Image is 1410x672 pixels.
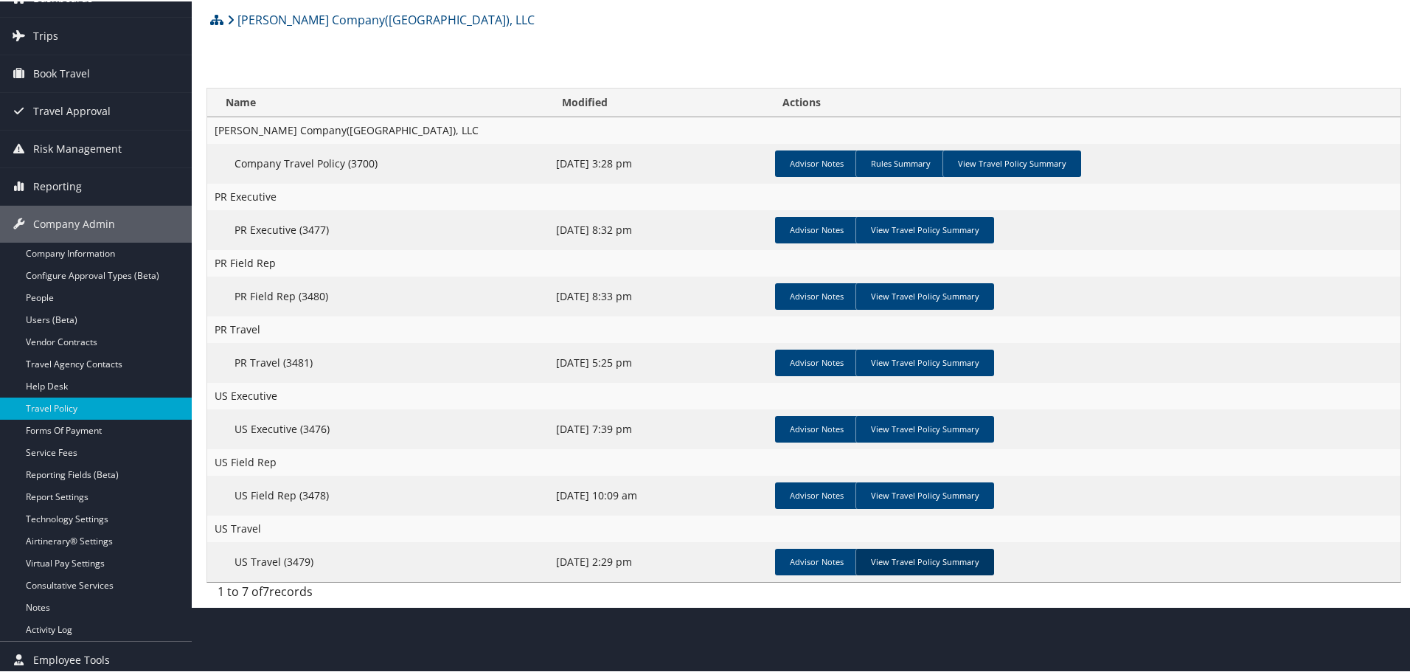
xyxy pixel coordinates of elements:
[207,474,549,514] td: US Field Rep (3478)
[33,91,111,128] span: Travel Approval
[207,541,549,581] td: US Travel (3479)
[207,182,1400,209] td: PR Executive
[775,149,858,176] a: Advisor Notes
[207,275,549,315] td: PR Field Rep (3480)
[549,209,769,249] td: [DATE] 8:32 pm
[207,381,1400,408] td: US Executive
[775,415,858,441] a: Advisor Notes
[549,342,769,381] td: [DATE] 5:25 pm
[33,16,58,53] span: Trips
[855,215,994,242] a: View Travel Policy Summary
[855,348,994,375] a: View Travel Policy Summary
[549,275,769,315] td: [DATE] 8:33 pm
[549,474,769,514] td: [DATE] 10:09 am
[942,149,1081,176] a: View Travel Policy Summary
[207,209,549,249] td: PR Executive (3477)
[855,282,994,308] a: View Travel Policy Summary
[549,142,769,182] td: [DATE] 3:28 pm
[855,481,994,508] a: View Travel Policy Summary
[775,282,858,308] a: Advisor Notes
[775,348,858,375] a: Advisor Notes
[207,315,1400,342] td: PR Travel
[855,415,994,441] a: View Travel Policy Summary
[218,581,494,606] div: 1 to 7 of records
[33,54,90,91] span: Book Travel
[33,204,115,241] span: Company Admin
[855,149,945,176] a: Rules Summary
[549,541,769,581] td: [DATE] 2:29 pm
[775,215,858,242] a: Advisor Notes
[549,87,769,116] th: Modified: activate to sort column ascending
[549,408,769,448] td: [DATE] 7:39 pm
[207,116,1400,142] td: [PERSON_NAME] Company([GEOGRAPHIC_DATA]), LLC
[775,481,858,508] a: Advisor Notes
[775,547,858,574] a: Advisor Notes
[207,87,549,116] th: Name: activate to sort column ascending
[207,249,1400,275] td: PR Field Rep
[227,4,535,33] a: [PERSON_NAME] Company([GEOGRAPHIC_DATA]), LLC
[207,342,549,381] td: PR Travel (3481)
[33,129,122,166] span: Risk Management
[33,167,82,204] span: Reporting
[855,547,994,574] a: View Travel Policy Summary
[207,514,1400,541] td: US Travel
[263,582,269,598] span: 7
[207,448,1400,474] td: US Field Rep
[207,142,549,182] td: Company Travel Policy (3700)
[769,87,1400,116] th: Actions
[207,408,549,448] td: US Executive (3476)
